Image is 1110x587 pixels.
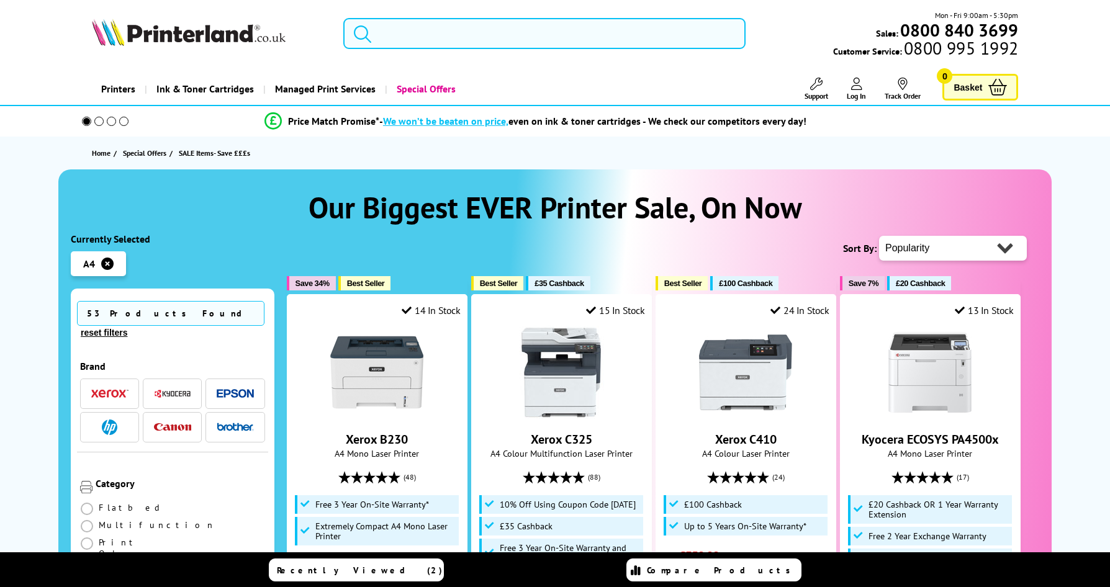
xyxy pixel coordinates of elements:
[123,146,169,159] a: Special Offers
[883,409,977,421] a: Kyocera ECOSYS PA4500x
[896,279,945,288] span: £20 Cashback
[935,9,1018,21] span: Mon - Fri 9:00am - 5:30pm
[80,481,92,493] img: Category
[664,279,702,288] span: Best Seller
[315,500,429,509] span: Free 3 Year On-Site Warranty*
[91,389,129,398] img: Xerox
[404,465,416,489] span: (48)
[150,419,195,436] button: Canon
[684,500,742,509] span: £100 Cashback
[330,326,423,419] img: Xerox B230
[843,242,877,254] span: Sort By:
[902,42,1018,54] span: 0800 995 1992
[154,389,191,398] img: Kyocera
[515,326,608,419] img: Xerox C325
[869,531,986,541] span: Free 2 Year Exchange Warranty
[955,304,1013,316] div: 13 In Stock
[217,423,254,431] img: Brother
[330,409,423,421] a: Xerox B230
[77,327,131,338] button: reset filters
[710,276,778,290] button: £100 Cashback
[715,431,777,447] a: Xerox C410
[145,73,263,105] a: Ink & Toner Cartridges
[80,360,265,372] div: Brand
[347,279,385,288] span: Best Seller
[92,19,286,46] img: Printerland Logo
[647,565,797,576] span: Compare Products
[99,502,164,513] span: Flatbed
[383,115,508,127] span: We won’t be beaten on price,
[954,79,982,96] span: Basket
[92,19,328,48] a: Printerland Logo
[699,326,792,419] img: Xerox C410
[588,465,600,489] span: (88)
[847,91,866,101] span: Log In
[662,447,829,459] span: A4 Colour Laser Printer
[179,148,250,158] span: SALE Items- Save £££s
[99,537,173,559] span: Print Only
[217,389,254,398] img: Epson
[346,431,408,447] a: Xerox B230
[65,110,1006,132] li: modal_Promise
[263,73,385,105] a: Managed Print Services
[679,548,720,564] span: £359.99
[213,385,258,402] button: Epson
[515,409,608,421] a: Xerox C325
[154,423,191,431] img: Canon
[402,304,460,316] div: 14 In Stock
[887,276,951,290] button: £20 Cashback
[88,385,132,402] button: Xerox
[296,279,330,288] span: Save 34%
[213,419,258,436] button: Brother
[88,419,132,436] button: HP
[480,279,518,288] span: Best Seller
[102,419,117,435] img: HP
[500,521,553,531] span: £35 Cashback
[862,431,999,447] a: Kyocera ECOSYS PA4500x
[847,447,1014,459] span: A4 Mono Laser Printer
[898,24,1018,36] a: 0800 840 3699
[876,27,898,39] span: Sales:
[294,447,461,459] span: A4 Mono Laser Printer
[92,146,114,159] a: Home
[287,276,336,290] button: Save 34%
[684,521,806,531] span: Up to 5 Years On-Site Warranty*
[315,521,456,541] span: Extremely Compact A4 Mono Laser Printer
[869,500,1009,519] span: £20 Cashback OR 1 Year Warranty Extension
[288,115,379,127] span: Price Match Promise*
[478,447,645,459] span: A4 Colour Multifunction Laser Printer
[847,78,866,101] a: Log In
[156,73,254,105] span: Ink & Toner Cartridges
[269,558,444,581] a: Recently Viewed (2)
[722,550,777,562] span: ex VAT @ 20%
[385,73,465,105] a: Special Offers
[942,74,1018,101] a: Basket 0
[77,301,264,326] span: 53 Products Found
[531,431,592,447] a: Xerox C325
[957,465,969,489] span: (17)
[586,304,644,316] div: 15 In Stock
[770,304,829,316] div: 24 In Stock
[535,279,584,288] span: £35 Cashback
[96,477,265,490] div: Category
[71,233,274,245] div: Currently Selected
[471,276,524,290] button: Best Seller
[123,146,166,159] span: Special Offers
[626,558,801,581] a: Compare Products
[719,279,772,288] span: £100 Cashback
[840,276,885,290] button: Save 7%
[805,91,828,101] span: Support
[500,543,640,563] span: Free 3 Year On-Site Warranty and Extend up to 5 Years*
[99,519,215,531] span: Multifunction
[338,276,391,290] button: Best Seller
[277,565,443,576] span: Recently Viewed (2)
[500,500,636,509] span: 10% Off Using Coupon Code [DATE]
[885,78,921,101] a: Track Order
[92,73,145,105] a: Printers
[150,385,195,402] button: Kyocera
[833,42,1018,57] span: Customer Service:
[937,68,952,84] span: 0
[849,279,878,288] span: Save 7%
[379,115,806,127] div: - even on ink & toner cartridges - We check our competitors every day!
[805,78,828,101] a: Support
